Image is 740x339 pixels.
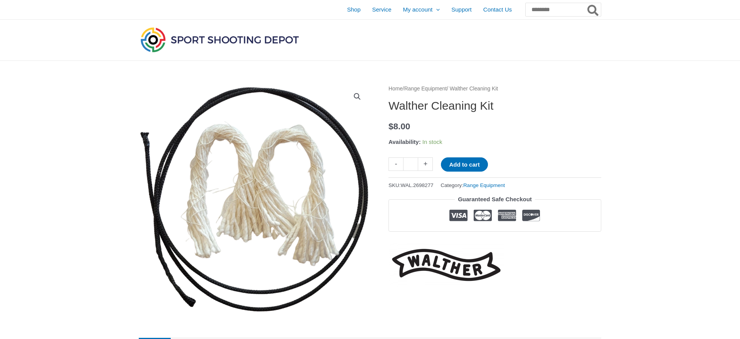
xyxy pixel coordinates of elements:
[418,157,433,171] a: +
[463,182,505,188] a: Range Equipment
[388,157,403,171] a: -
[586,3,601,16] button: Search
[388,180,434,190] span: SKU:
[139,84,370,315] img: Walther Cleaning Kit
[404,86,447,92] a: Range Equipment
[441,180,505,190] span: Category:
[388,243,504,287] a: Walther
[388,99,601,113] h1: Walther Cleaning Kit
[422,139,442,145] span: In stock
[350,90,364,104] a: View full-screen image gallery
[388,122,410,131] bdi: 8.00
[139,25,301,54] img: Sport Shooting Depot
[401,182,434,188] span: WAL.2698277
[388,86,403,92] a: Home
[388,122,394,131] span: $
[388,84,601,94] nav: Breadcrumb
[455,194,535,205] legend: Guaranteed Safe Checkout
[403,157,418,171] input: Product quantity
[388,139,421,145] span: Availability:
[441,157,488,172] button: Add to cart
